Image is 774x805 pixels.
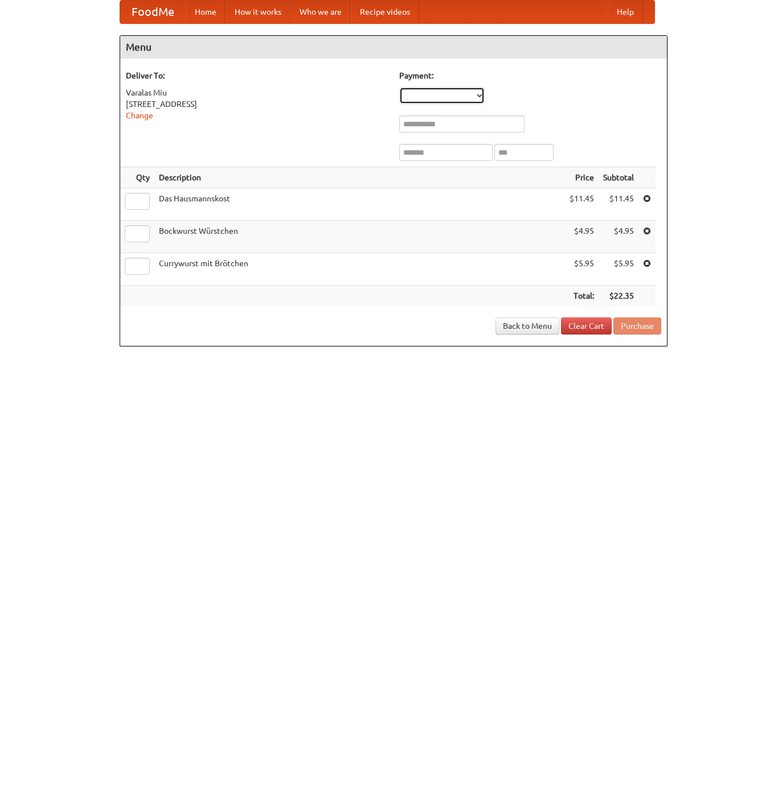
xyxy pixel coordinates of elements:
div: [STREET_ADDRESS] [126,98,388,110]
a: Clear Cart [561,317,612,335]
a: Home [186,1,226,23]
div: Varalas Miu [126,87,388,98]
a: Who we are [290,1,351,23]
td: $5.95 [565,253,599,286]
a: Change [126,111,153,120]
a: FoodMe [120,1,186,23]
h5: Payment: [399,70,661,81]
a: Back to Menu [495,317,559,335]
td: $4.95 [599,221,638,253]
a: Recipe videos [351,1,419,23]
td: $11.45 [565,188,599,221]
h4: Menu [120,36,667,59]
h5: Deliver To: [126,70,388,81]
button: Purchase [613,317,661,335]
td: $4.95 [565,221,599,253]
td: $5.95 [599,253,638,286]
th: Total: [565,286,599,307]
a: How it works [226,1,290,23]
th: Description [154,167,565,188]
td: Currywurst mit Brötchen [154,253,565,286]
td: $11.45 [599,188,638,221]
td: Bockwurst Würstchen [154,221,565,253]
th: Price [565,167,599,188]
th: Subtotal [599,167,638,188]
th: $22.35 [599,286,638,307]
a: Help [608,1,643,23]
th: Qty [120,167,154,188]
td: Das Hausmannskost [154,188,565,221]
